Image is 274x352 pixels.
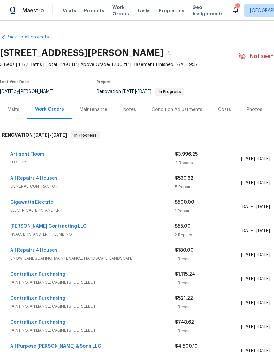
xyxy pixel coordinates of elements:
span: HVAC, BRN_AND_LRR, PLUMBING [10,231,175,238]
a: Centralized Purchasing [10,320,65,325]
div: 1 Repair [175,280,241,286]
div: Notes [123,106,136,113]
h6: RENOVATION [2,131,67,139]
span: [DATE] [256,229,270,233]
div: 26 [235,4,240,11]
span: [DATE] [241,301,255,305]
button: Copy Address [164,47,175,59]
span: [DATE] [241,325,255,329]
span: $1,115.24 [175,272,195,277]
span: Properties [159,7,184,14]
span: - [122,89,151,94]
span: Visits [63,7,76,14]
a: Artisent Floors [10,152,45,157]
a: All Repairs 4 Houses [10,248,57,253]
span: [DATE] [257,325,270,329]
span: Renovation [97,89,184,94]
span: Maestro [22,7,44,14]
span: [DATE] [241,181,255,185]
div: 1 Repair [175,328,241,334]
span: Projects [84,7,104,14]
span: PAINTING, APPLIANCE, CABINETS, OD_SELECT [10,303,175,310]
span: [DATE] [122,89,136,94]
div: 1 Repair [175,208,240,214]
span: $4,500.10 [175,344,198,349]
span: PAINTING, APPLIANCE, CABINETS, OD_SELECT [10,279,175,286]
span: SNOW, LANDSCAPING_MAINTENANCE, HARDSCAPE_LANDSCAPE [10,255,175,262]
div: Photos [247,106,262,113]
span: [DATE] [34,133,49,137]
span: In Progress [156,90,184,94]
span: Project [97,80,111,84]
div: Work Orders [35,106,64,113]
div: 5 Repairs [175,184,241,190]
a: [PERSON_NAME] Contracting LLC [10,224,87,229]
div: 2 Repairs [175,232,240,238]
span: $530.62 [175,176,193,181]
div: Costs [218,106,231,113]
span: $180.00 [175,248,194,253]
span: - [241,204,270,210]
span: $3,996.25 [175,152,198,157]
span: [DATE] [241,157,255,161]
span: PAINTING, APPLIANCE, CABINETS, OD_SELECT [10,327,175,334]
span: [DATE] [241,229,255,233]
a: All Repairs 4 Houses [10,176,57,181]
a: Centralized Purchasing [10,296,65,301]
span: [DATE] [241,277,255,281]
span: - [241,276,270,282]
a: All Purpose [PERSON_NAME] & Sons LLC [10,344,101,349]
div: Condition Adjustments [152,106,202,113]
div: 1 Repair [175,304,241,310]
span: $748.62 [175,320,194,325]
div: 1 Repair [175,256,241,262]
span: FLOORING [10,159,175,165]
span: [DATE] [241,253,255,257]
span: Work Orders [112,4,129,17]
span: [DATE] [256,205,270,209]
span: [DATE] [257,277,270,281]
span: $500.00 [175,200,194,205]
span: Geo Assignments [192,4,224,17]
div: Visits [8,106,19,113]
span: $521.22 [175,296,193,301]
span: [DATE] [51,133,67,137]
span: - [241,228,270,234]
span: - [241,252,270,258]
span: - [241,180,270,186]
span: [DATE] [138,89,151,94]
span: [DATE] [257,301,270,305]
span: $55.00 [175,224,191,229]
div: Maintenance [80,106,107,113]
span: In Progress [72,132,99,138]
a: Centralized Purchasing [10,272,65,277]
span: - [241,300,270,306]
span: ELECTRICAL, BRN_AND_LRR [10,207,175,214]
div: 4 Repairs [175,160,241,166]
span: [DATE] [241,205,255,209]
span: [DATE] [257,181,270,185]
span: - [34,133,67,137]
span: [DATE] [257,253,270,257]
a: Gigawatts Electric [10,200,53,205]
span: GENERAL_CONTRACTOR [10,183,175,189]
span: Tasks [137,8,151,13]
span: - [241,324,270,330]
span: - [241,156,270,162]
span: [DATE] [257,157,270,161]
